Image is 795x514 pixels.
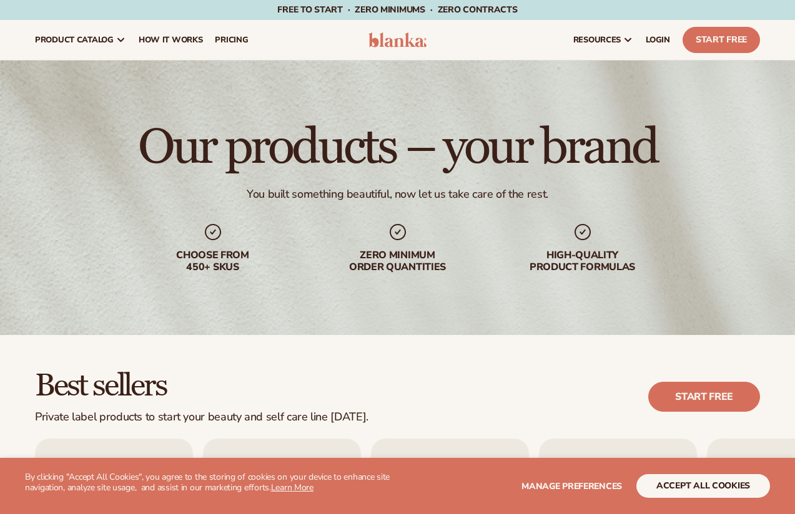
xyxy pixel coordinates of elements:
button: accept all cookies [636,474,770,498]
p: By clicking "Accept All Cookies", you agree to the storing of cookies on your device to enhance s... [25,472,398,493]
span: LOGIN [646,35,670,45]
span: product catalog [35,35,114,45]
a: Start free [648,382,760,412]
div: You built something beautiful, now let us take care of the rest. [247,187,548,201]
div: Private label products to start your beauty and self care line [DATE]. [35,410,368,424]
div: Zero minimum order quantities [318,250,478,273]
span: How It Works [139,35,203,45]
a: Learn More [271,482,314,493]
a: pricing [209,20,254,60]
img: logo [368,32,427,47]
button: Manage preferences [521,474,622,498]
span: pricing [215,35,248,45]
h1: Our products – your brand [138,122,657,172]
a: product catalog [29,20,132,60]
a: Start Free [683,27,760,53]
a: LOGIN [639,20,676,60]
div: Choose from 450+ Skus [133,250,293,273]
div: High-quality product formulas [503,250,663,273]
h2: Best sellers [35,370,368,403]
a: resources [567,20,639,60]
a: How It Works [132,20,209,60]
span: resources [573,35,621,45]
span: Free to start · ZERO minimums · ZERO contracts [277,4,517,16]
span: Manage preferences [521,480,622,492]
